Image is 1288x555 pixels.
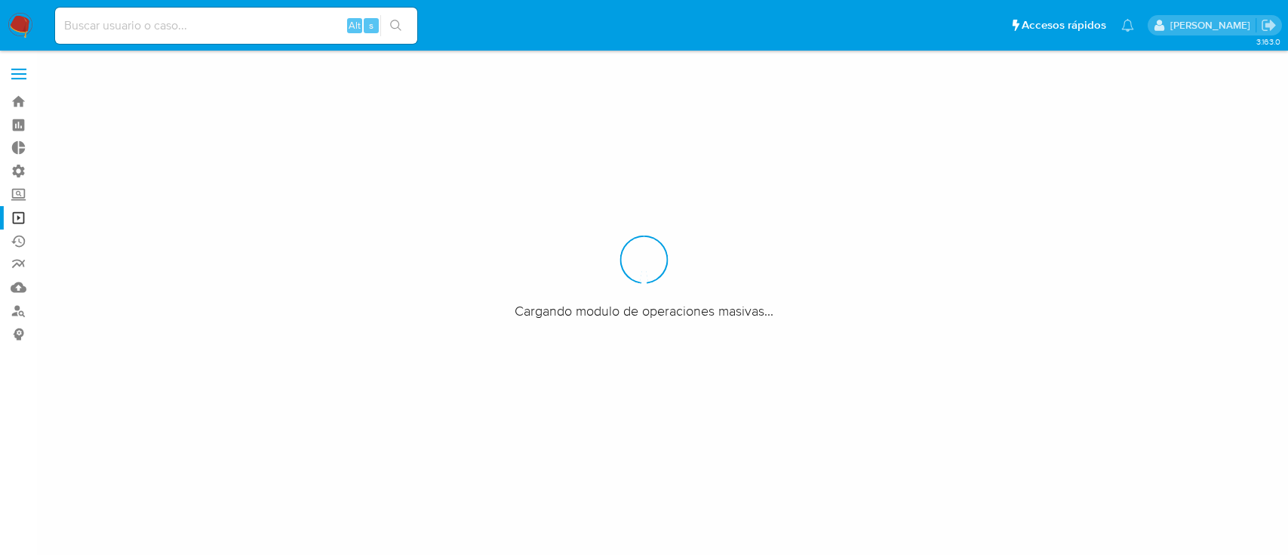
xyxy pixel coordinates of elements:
[1121,19,1134,32] a: Notificaciones
[1261,17,1277,33] a: Salir
[1170,18,1256,32] p: ezequiel.castrillon@mercadolibre.com
[369,18,373,32] span: s
[349,18,361,32] span: Alt
[55,16,417,35] input: Buscar usuario o caso...
[380,15,411,36] button: search-icon
[515,301,773,319] span: Cargando modulo de operaciones masivas...
[1022,17,1106,33] span: Accesos rápidos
